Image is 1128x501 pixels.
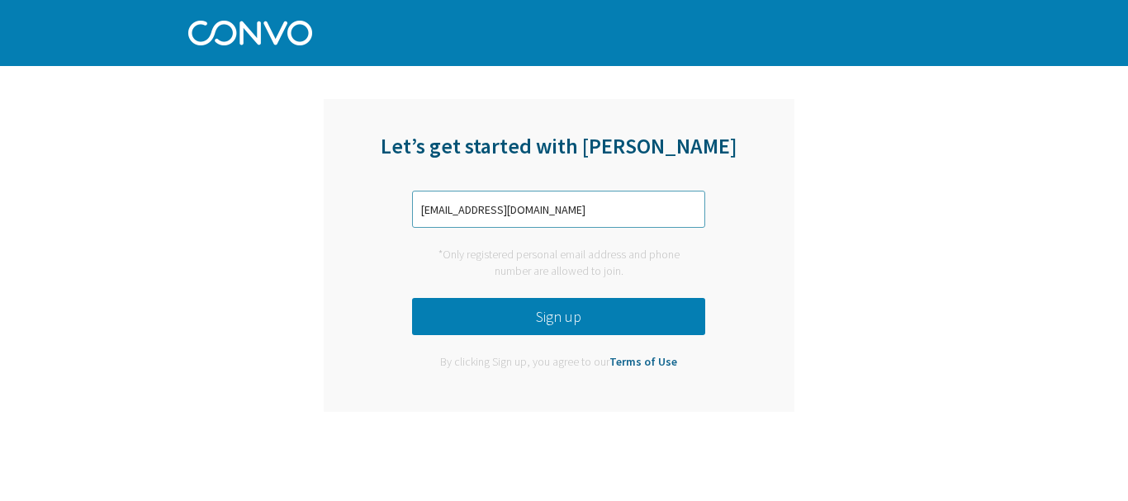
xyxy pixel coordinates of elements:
[412,298,705,335] button: Sign up
[412,247,705,279] div: *Only registered personal email address and phone number are allowed to join.
[428,354,690,371] div: By clicking Sign up, you agree to our
[324,132,794,180] div: Let’s get started with [PERSON_NAME]
[412,191,705,228] input: Enter phone number or email address
[188,17,312,45] img: Convo Logo
[609,354,677,369] a: Terms of Use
